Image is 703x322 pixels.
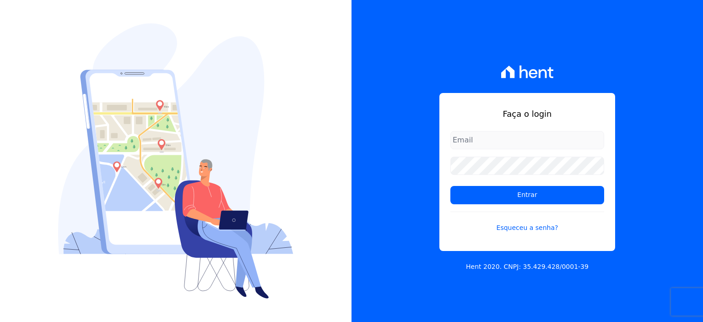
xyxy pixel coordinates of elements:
[450,186,604,204] input: Entrar
[58,23,293,299] img: Login
[450,108,604,120] h1: Faça o login
[450,212,604,233] a: Esqueceu a senha?
[466,262,589,272] p: Hent 2020. CNPJ: 35.429.428/0001-39
[450,131,604,149] input: Email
